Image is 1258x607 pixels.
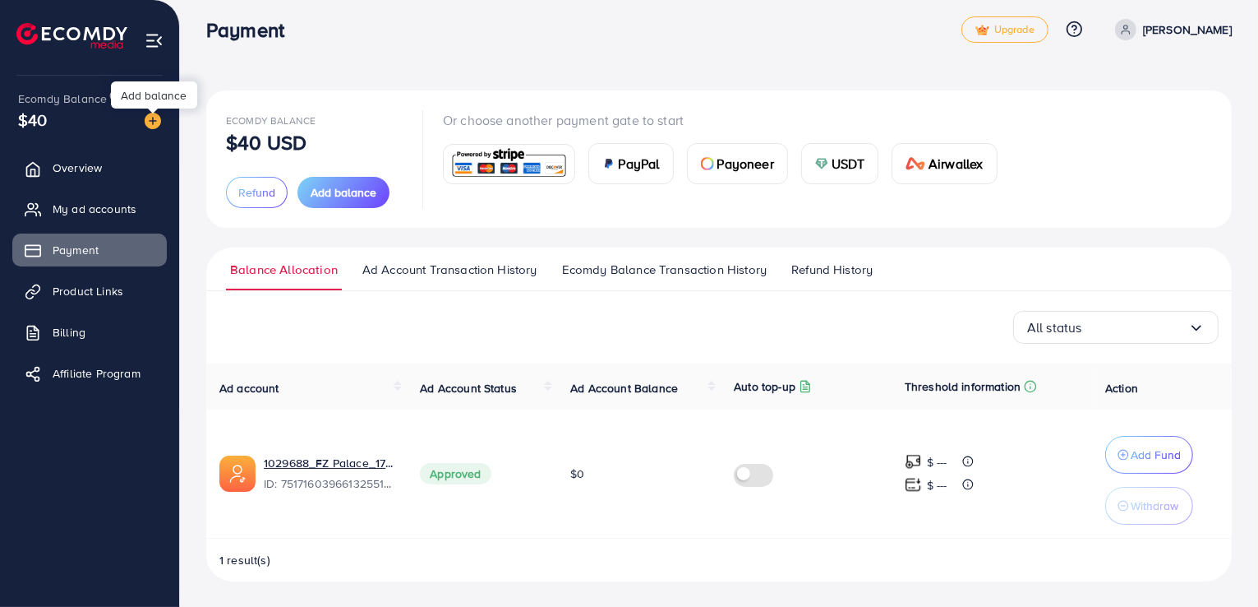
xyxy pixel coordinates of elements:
button: Withdraw [1105,487,1193,525]
span: Overview [53,160,102,176]
span: Ad account [219,380,279,396]
span: $0 [570,466,584,482]
a: Affiliate Program [12,357,167,390]
span: 1 result(s) [219,552,270,568]
h3: Payment [206,18,297,42]
p: Add Fund [1131,445,1181,465]
span: Ad Account Balance [570,380,678,396]
a: My ad accounts [12,192,167,225]
p: Auto top-up [734,377,795,396]
span: Billing [53,324,85,341]
span: Refund [238,184,275,201]
a: cardAirwallex [892,143,997,184]
p: Or choose another payment gate to start [443,110,1011,130]
img: tick [975,25,989,36]
span: Refund History [791,261,873,279]
img: card [701,157,714,170]
img: image [145,113,161,129]
span: Upgrade [975,24,1035,36]
p: $40 USD [226,132,306,152]
img: card [815,157,828,170]
p: Withdraw [1131,496,1178,516]
a: Product Links [12,275,167,308]
span: Ecomdy Balance [226,114,316,127]
span: All status [1027,315,1082,341]
p: Threshold information [905,377,1021,396]
span: Action [1105,380,1138,396]
span: Payoneer [717,154,774,174]
p: $ --- [927,452,947,472]
span: Add balance [311,184,376,201]
span: Airwallex [929,154,983,174]
input: Search for option [1082,315,1188,341]
span: Balance Allocation [230,261,338,279]
img: top-up amount [905,476,922,493]
a: tickUpgrade [961,16,1048,43]
span: USDT [832,154,865,174]
img: ic-ads-acc.e4c84228.svg [219,456,256,492]
a: cardUSDT [801,143,879,184]
button: Refund [226,177,288,208]
span: Affiliate Program [53,365,141,382]
img: card [602,157,615,170]
a: card [443,144,575,184]
span: PayPal [619,154,660,174]
button: Add balance [297,177,389,208]
a: 1029688_FZ Palace_1750225582126 [264,455,394,471]
span: Product Links [53,283,123,299]
img: card [449,146,569,182]
span: My ad accounts [53,201,136,217]
img: logo [16,23,127,49]
img: top-up amount [905,453,922,470]
a: [PERSON_NAME] [1108,19,1232,40]
a: Billing [12,316,167,349]
span: $40 [18,108,47,132]
a: Payment [12,234,167,266]
span: Approved [420,463,491,484]
img: menu [145,31,164,50]
a: cardPayoneer [687,143,788,184]
p: [PERSON_NAME] [1143,20,1232,39]
a: Overview [12,151,167,184]
span: ID: 7517160396613255176 [264,475,394,492]
img: card [905,157,925,170]
div: Search for option [1013,311,1219,344]
div: <span class='underline'>1029688_FZ Palace_1750225582126</span></br>7517160396613255176 [264,455,394,493]
div: Add balance [111,81,197,109]
span: Ecomdy Balance [18,90,107,107]
a: cardPayPal [588,143,674,184]
span: Ecomdy Balance Transaction History [562,261,767,279]
span: Ad Account Status [420,380,517,396]
span: Ad Account Transaction History [362,261,537,279]
iframe: Chat [1188,533,1246,595]
p: $ --- [927,475,947,495]
span: Payment [53,242,99,258]
button: Add Fund [1105,436,1193,474]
